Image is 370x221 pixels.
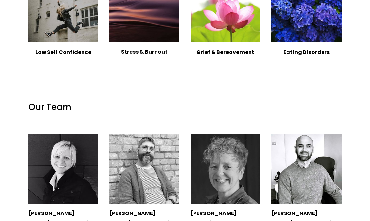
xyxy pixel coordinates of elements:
[28,209,98,218] p: [PERSON_NAME]
[121,48,168,56] a: Stress & Burnout
[191,209,260,218] p: [PERSON_NAME]
[28,91,342,123] h1: Our Team
[271,209,341,218] p: [PERSON_NAME]
[283,48,330,56] a: Eating Disorders
[109,209,179,218] p: [PERSON_NAME]
[35,48,91,56] a: Low Self Confidence
[196,48,254,56] a: Grief & Bereavement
